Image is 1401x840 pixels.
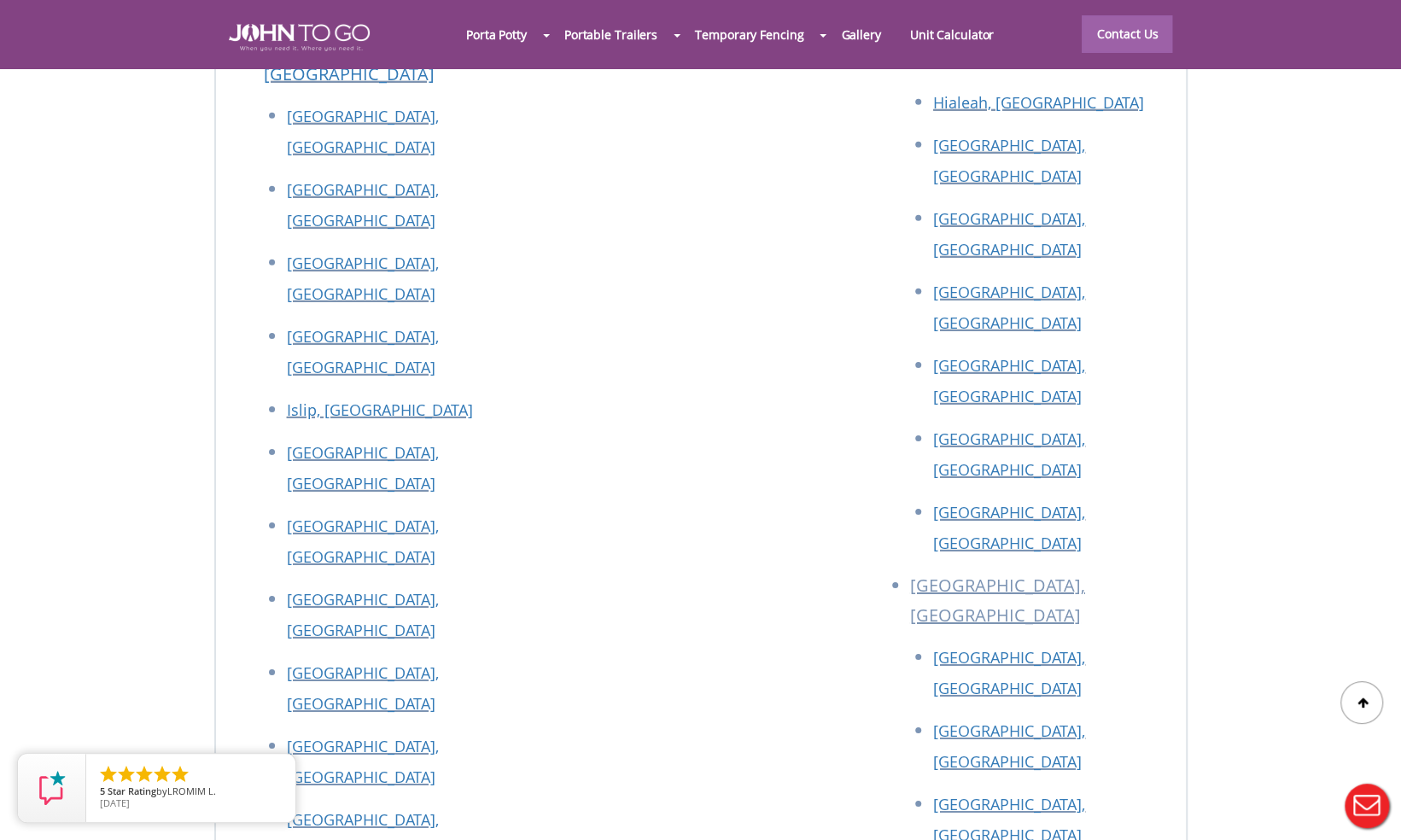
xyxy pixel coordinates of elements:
a: Hialeah, [GEOGRAPHIC_DATA] [933,92,1144,113]
a: [GEOGRAPHIC_DATA], [GEOGRAPHIC_DATA] [933,282,1085,333]
li:  [116,764,137,785]
a: Portable Trailers [550,16,672,53]
a: Contact Us [1082,15,1172,53]
a: [GEOGRAPHIC_DATA], [GEOGRAPHIC_DATA] [287,736,439,787]
a: [GEOGRAPHIC_DATA], [GEOGRAPHIC_DATA] [263,32,438,85]
a: Gallery [826,16,895,53]
button: Live Chat [1333,772,1401,840]
a: [GEOGRAPHIC_DATA], [GEOGRAPHIC_DATA] [933,208,1085,260]
a: Unit Calculator [896,16,1009,53]
a: [GEOGRAPHIC_DATA], [GEOGRAPHIC_DATA] [933,429,1085,480]
span: Star Rating [108,785,156,797]
li:  [170,764,190,785]
a: [GEOGRAPHIC_DATA], [GEOGRAPHIC_DATA] [287,442,439,493]
span: LROMIM L. [167,785,216,797]
a: [GEOGRAPHIC_DATA], [GEOGRAPHIC_DATA] [287,106,439,157]
a: [MEDICAL_DATA], [GEOGRAPHIC_DATA] [933,19,1082,70]
a: [GEOGRAPHIC_DATA], [GEOGRAPHIC_DATA] [933,135,1085,186]
a: [GEOGRAPHIC_DATA], [GEOGRAPHIC_DATA] [287,662,439,714]
span: by [100,786,282,798]
a: [GEOGRAPHIC_DATA], [GEOGRAPHIC_DATA] [287,179,439,230]
a: [GEOGRAPHIC_DATA], [GEOGRAPHIC_DATA] [287,326,439,377]
span: [DATE] [100,796,130,809]
a: [GEOGRAPHIC_DATA], [GEOGRAPHIC_DATA] [287,516,439,567]
a: Islip, [GEOGRAPHIC_DATA] [287,400,473,420]
li: [GEOGRAPHIC_DATA], [GEOGRAPHIC_DATA] [910,570,1169,642]
a: [GEOGRAPHIC_DATA], [GEOGRAPHIC_DATA] [287,253,439,304]
a: [GEOGRAPHIC_DATA], [GEOGRAPHIC_DATA] [287,589,439,640]
a: [GEOGRAPHIC_DATA], [GEOGRAPHIC_DATA] [933,720,1085,772]
li:  [98,764,119,785]
li:  [134,764,155,785]
a: [GEOGRAPHIC_DATA], [GEOGRAPHIC_DATA] [933,502,1085,553]
img: Review Rating [35,771,69,805]
a: Porta Potty [452,16,541,53]
span: 5 [100,785,105,797]
a: [GEOGRAPHIC_DATA], [GEOGRAPHIC_DATA] [933,355,1085,406]
img: JOHN to go [229,24,370,51]
a: [GEOGRAPHIC_DATA], [GEOGRAPHIC_DATA] [933,647,1085,698]
a: Temporary Fencing [680,16,818,53]
li:  [152,764,172,785]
